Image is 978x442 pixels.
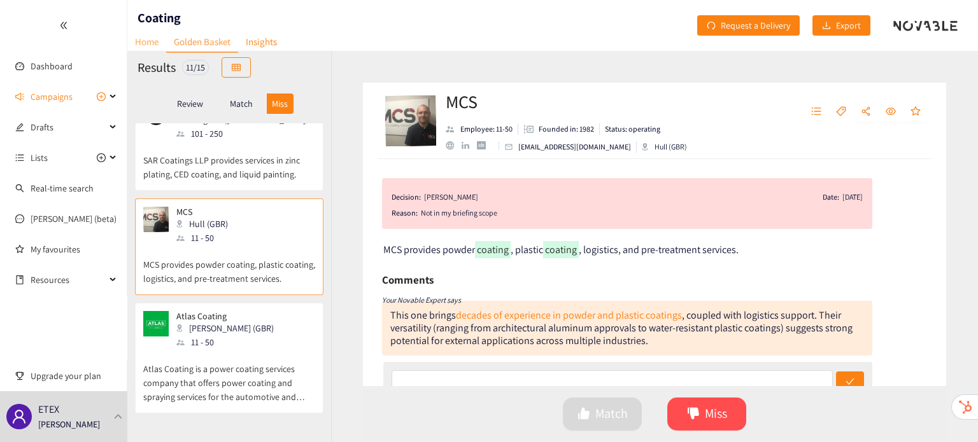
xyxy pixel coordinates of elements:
a: Insights [238,32,285,52]
h2: Results [138,59,176,76]
button: redoRequest a Delivery [697,15,800,36]
li: Status [600,123,660,135]
span: user [11,409,27,424]
span: Decision: [392,191,421,204]
span: Export [836,18,861,32]
span: Miss [705,404,727,424]
p: Employee: 11-50 [460,123,513,135]
img: Snapshot of the company's website [143,311,169,336]
div: This one brings , coupled with logistics support. Their versatility (ranging from architectural a... [382,301,872,356]
button: tag [830,102,853,122]
button: check [836,371,864,392]
span: plus-circle [97,92,106,101]
img: Snapshot of the company's website [143,207,169,232]
p: Match [230,99,253,109]
span: check [846,377,854,387]
span: unordered-list [15,153,24,162]
div: Hull (GBR) [642,141,693,153]
p: MCS provides powder coating, plastic coating, logistics, and pre-treatment services. [143,245,315,286]
p: Review [177,99,203,109]
button: share-alt [854,102,877,122]
h6: Comments [382,270,434,289]
span: dislike [687,407,700,422]
span: , logistics, and pre-treatment services. [579,243,739,256]
p: Founded in: 1982 [539,123,594,135]
span: Request a Delivery [721,18,790,32]
span: redo [707,21,716,31]
button: likeMatch [563,397,642,431]
button: table [222,57,251,78]
li: Employees [446,123,518,135]
span: double-left [59,21,68,30]
button: unordered-list [805,102,828,122]
span: Upgrade your plan [31,363,117,389]
p: MCS [176,207,228,217]
span: unordered-list [811,106,821,118]
span: plus-circle [97,153,106,162]
span: table [232,63,241,73]
div: [PERSON_NAME] (GBR) [176,321,281,335]
div: 11 - 50 [176,231,236,245]
a: My favourites [31,237,117,262]
span: Campaigns [31,84,73,109]
mark: coating [475,241,511,258]
p: [EMAIL_ADDRESS][DOMAIN_NAME] [518,141,631,153]
div: 101 - 250 [176,127,314,141]
span: book [15,275,24,284]
span: Date: [823,191,839,204]
button: star [904,102,927,122]
span: sound [15,92,24,101]
span: star [911,106,921,118]
button: downloadExport [812,15,870,36]
span: Resources [31,267,106,293]
a: Golden Basket [166,32,238,53]
div: 11 / 15 [182,60,209,75]
div: 11 - 50 [176,335,281,349]
button: eye [879,102,902,122]
a: Home [127,32,166,52]
a: Real-time search [31,183,94,194]
li: Founded in year [518,123,600,135]
a: Dashboard [31,60,73,72]
a: [PERSON_NAME] (beta) [31,213,117,224]
i: Your Novable Expert says [382,295,461,305]
a: website [446,141,462,149]
span: Drafts [31,114,106,140]
iframe: Chat Widget [914,381,978,442]
mark: coating [543,241,579,258]
div: [DATE] [842,191,863,204]
span: share-alt [861,106,871,118]
span: eye [886,106,896,118]
span: trophy [15,371,24,380]
a: decades of experience in powder and plastic coatings [456,308,682,322]
img: Company Logo [385,95,436,146]
span: MCS provides powder [383,243,475,256]
span: like [578,407,590,422]
span: , plastic [511,243,543,256]
h1: Coating [138,9,181,27]
div: [PERSON_NAME] [424,191,478,204]
span: Reason: [392,207,418,219]
span: Match [595,404,628,424]
p: SAR Coatings LLP provides services in zinc plating, CED coating, and liquid painting. [143,141,315,181]
a: linkedin [462,142,477,149]
p: Status: operating [605,123,660,135]
p: Atlas Coating [176,311,274,321]
p: ETEX [38,401,59,417]
span: Lists [31,145,48,170]
span: tag [836,106,846,118]
span: download [822,21,831,31]
p: [PERSON_NAME] [38,417,100,431]
a: crunchbase [477,141,493,149]
h2: MCS [446,89,693,114]
span: edit [15,123,24,132]
div: Not in my briefing scope [421,207,863,219]
p: Miss [272,99,288,109]
div: Hull (GBR) [176,217,236,231]
button: dislikeMiss [667,397,746,431]
p: Atlas Coating is a power coating services company that offers power coating and spraying services... [143,349,315,404]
